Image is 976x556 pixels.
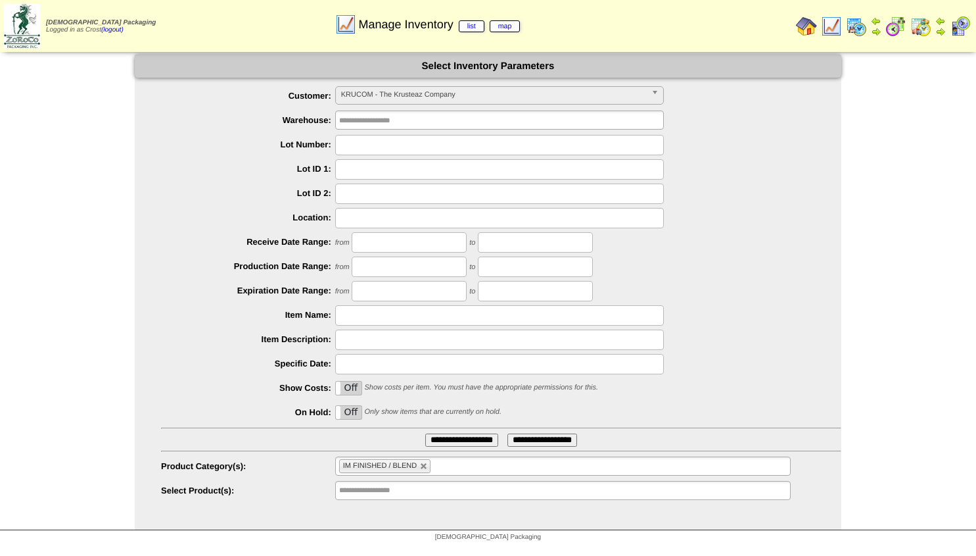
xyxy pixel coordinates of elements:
[343,462,417,470] span: IM FINISHED / BLEND
[364,384,598,392] span: Show costs per item. You must have the appropriate permissions for this.
[161,310,335,320] label: Item Name:
[821,16,842,37] img: line_graph.gif
[364,408,501,416] span: Only show items that are currently on hold.
[935,16,946,26] img: arrowleft.gif
[161,188,335,198] label: Lot ID 2:
[335,405,362,420] div: OnOff
[871,26,881,37] img: arrowright.gif
[161,383,335,393] label: Show Costs:
[161,359,335,368] label: Specific Date:
[871,16,881,26] img: arrowleft.gif
[336,406,361,419] label: Off
[101,26,124,34] a: (logout)
[846,16,867,37] img: calendarprod.gif
[335,381,362,395] div: OnOff
[161,139,335,149] label: Lot Number:
[435,534,541,541] span: [DEMOGRAPHIC_DATA] Packaging
[469,288,475,295] span: to
[161,91,335,101] label: Customer:
[46,19,156,26] span: [DEMOGRAPHIC_DATA] Packaging
[335,14,356,35] img: line_graph.gif
[885,16,906,37] img: calendarblend.gif
[161,286,335,295] label: Expiration Date Range:
[359,18,521,32] span: Manage Inventory
[161,407,335,417] label: On Hold:
[161,486,335,495] label: Select Product(s):
[469,263,475,271] span: to
[161,164,335,174] label: Lot ID 1:
[341,87,646,103] span: KRUCOM - The Krusteaz Company
[161,237,335,247] label: Receive Date Range:
[161,461,335,471] label: Product Category(s):
[336,382,361,395] label: Off
[46,19,156,34] span: Logged in as Crost
[135,55,841,78] div: Select Inventory Parameters
[490,20,521,32] a: map
[335,263,350,271] span: from
[335,239,350,247] span: from
[161,334,335,344] label: Item Description:
[469,239,475,247] span: to
[4,4,40,48] img: zoroco-logo-small.webp
[459,20,484,32] a: list
[161,213,335,222] label: Location:
[335,288,350,295] span: from
[910,16,931,37] img: calendarinout.gif
[161,261,335,271] label: Production Date Range:
[950,16,971,37] img: calendarcustomer.gif
[796,16,817,37] img: home.gif
[935,26,946,37] img: arrowright.gif
[161,115,335,125] label: Warehouse:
